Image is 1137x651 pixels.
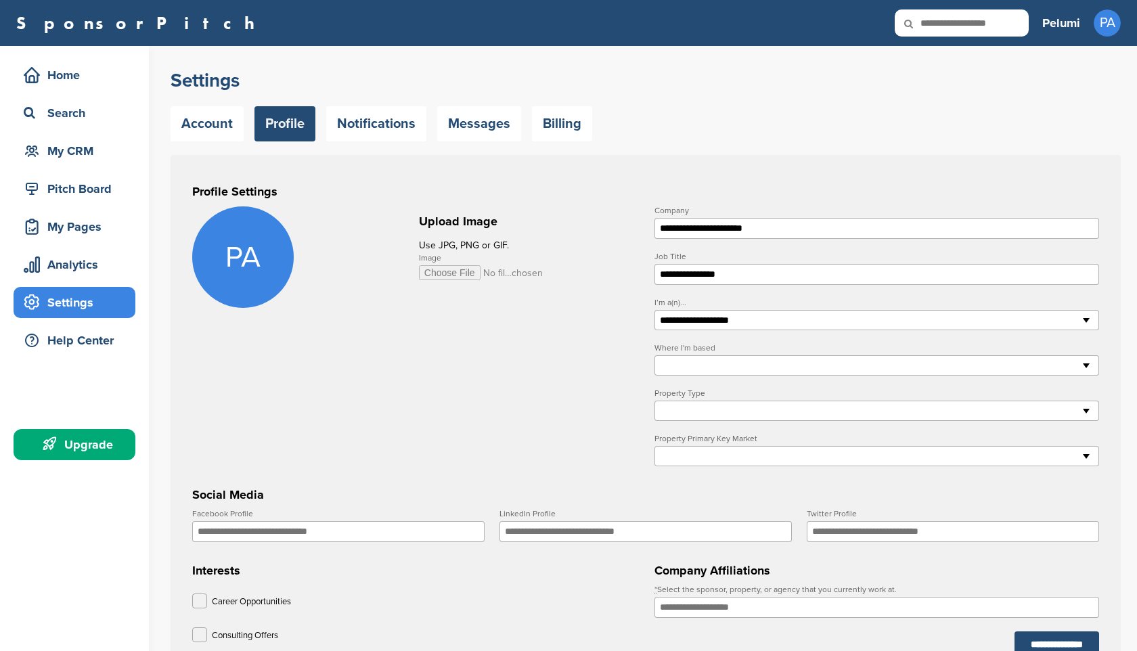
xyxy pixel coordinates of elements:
a: Settings [14,287,135,318]
a: Notifications [326,106,426,141]
a: Messages [437,106,521,141]
a: Help Center [14,325,135,356]
p: Consulting Offers [212,627,278,644]
label: Facebook Profile [192,510,484,518]
p: Career Opportunities [212,593,291,610]
h3: Pelumi [1042,14,1080,32]
div: My CRM [20,139,135,163]
a: SponsorPitch [16,14,263,32]
div: Pitch Board [20,177,135,201]
h3: Social Media [192,485,1099,504]
span: PA [1094,9,1121,37]
div: Upgrade [20,432,135,457]
a: Billing [532,106,592,141]
label: LinkedIn Profile [499,510,791,518]
label: Image [419,254,637,262]
h3: Company Affiliations [654,561,1099,580]
div: Search [20,101,135,125]
abbr: required [654,585,657,594]
div: Settings [20,290,135,315]
a: Account [171,106,244,141]
label: Property Type [654,389,1099,397]
a: My CRM [14,135,135,166]
div: Help Center [20,328,135,353]
label: Company [654,206,1099,215]
label: Job Title [654,252,1099,261]
label: Twitter Profile [807,510,1098,518]
div: My Pages [20,215,135,239]
h3: Interests [192,561,637,580]
a: Upgrade [14,429,135,460]
h2: Settings [171,68,1121,93]
label: Where I'm based [654,344,1099,352]
a: Home [14,60,135,91]
p: Use JPG, PNG or GIF. [419,237,637,254]
a: Pitch Board [14,173,135,204]
a: Analytics [14,249,135,280]
label: Select the sponsor, property, or agency that you currently work at. [654,585,1099,593]
label: Property Primary Key Market [654,434,1099,443]
a: Profile [254,106,315,141]
label: I’m a(n)... [654,298,1099,307]
h3: Profile Settings [192,182,1099,201]
a: Search [14,97,135,129]
a: Pelumi [1042,8,1080,38]
span: PA [192,206,294,308]
a: My Pages [14,211,135,242]
div: Analytics [20,252,135,277]
div: Home [20,63,135,87]
h2: Upload Image [419,212,637,231]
